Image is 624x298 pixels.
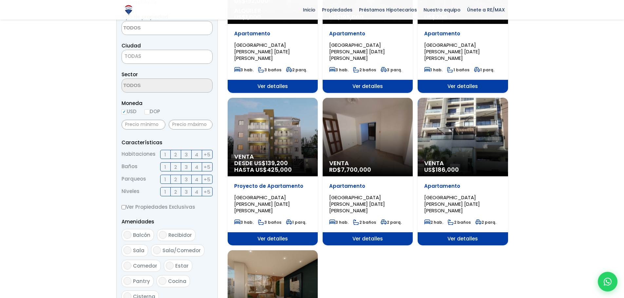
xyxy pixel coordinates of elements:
span: 2 baños [353,67,376,73]
span: 7,700,000 [341,166,371,174]
span: 2 baños [448,219,471,225]
a: Venta RD$7,700,000 Apartamento [GEOGRAPHIC_DATA][PERSON_NAME] [DATE][PERSON_NAME] 3 hab. 2 baños ... [323,98,413,245]
span: Ver detalles [323,80,413,93]
span: Sector [122,71,138,78]
span: Recibidor [168,232,192,238]
span: Moneda [122,99,213,107]
span: Préstamos Hipotecarios [356,5,420,15]
span: Venta [424,160,501,167]
a: Venta DESDE US$139,200 HASTA US$425,000 Proyecto de Apartamento [GEOGRAPHIC_DATA][PERSON_NAME] [D... [228,98,318,245]
label: DOP [144,107,160,115]
input: Ver Propiedades Exclusivas [122,205,126,209]
span: 1 [164,163,166,171]
span: Niveles [122,187,140,196]
span: Ver detalles [418,80,508,93]
a: Venta US$186,000 Apartamento [GEOGRAPHIC_DATA][PERSON_NAME] [DATE][PERSON_NAME] 2 hab. 2 baños 2 ... [418,98,508,245]
span: Habitaciones [122,150,156,159]
span: [GEOGRAPHIC_DATA][PERSON_NAME] [DATE][PERSON_NAME] [234,194,290,214]
span: 1 [164,175,166,184]
span: 2 [174,150,177,159]
span: RD$ [329,166,371,174]
label: USD [122,107,137,115]
span: Balcón [133,232,150,238]
span: 2 [174,163,177,171]
span: 4 [195,175,198,184]
span: Venta [329,160,406,167]
span: US$ [424,166,459,174]
input: Precio máximo [169,120,213,130]
input: Sala [123,246,131,254]
span: 3 hab. [234,219,254,225]
img: Logo de REMAX [123,4,134,16]
span: 3 [185,150,188,159]
input: USD [122,109,127,114]
p: Apartamento [329,183,406,189]
span: +5 [204,150,210,159]
input: Pantry [123,277,131,285]
span: 2 [174,175,177,184]
span: 139,200 [266,159,288,167]
span: TODAS [124,53,141,60]
span: Venta [234,153,311,160]
span: Ver detalles [418,232,508,245]
span: Pantry [133,278,150,285]
span: 2 hab. [424,219,443,225]
input: Precio mínimo [122,120,165,130]
span: Sala/Comedor [162,247,201,254]
span: 3 parq. [381,67,402,73]
input: Balcón [123,231,131,239]
span: Propiedades [319,5,356,15]
p: Características [122,138,213,147]
span: 2 parq. [475,219,496,225]
span: 3 [185,163,188,171]
span: 3 [185,175,188,184]
span: [GEOGRAPHIC_DATA][PERSON_NAME] [DATE][PERSON_NAME] [234,42,290,61]
input: DOP [144,109,150,114]
span: 4 [195,188,198,196]
textarea: Search [122,79,185,93]
span: Sala [133,247,144,254]
label: Ver Propiedades Exclusivas [122,203,213,211]
span: 1 hab. [424,67,443,73]
span: DESDE US$ [234,160,311,173]
span: HASTA US$ [234,167,311,173]
span: Nuestro equipo [420,5,464,15]
span: 4 [195,150,198,159]
input: Comedor [123,262,131,270]
span: +5 [204,188,210,196]
textarea: Search [122,21,185,35]
span: Cocina [168,278,186,285]
p: Apartamento [329,30,406,37]
p: Amenidades [122,218,213,226]
span: 1 [164,188,166,196]
p: Apartamento [234,30,311,37]
span: 3 hab. [234,67,254,73]
span: 4 [195,163,198,171]
span: Únete a RE/MAX [464,5,508,15]
span: TODAS [122,50,213,64]
span: [GEOGRAPHIC_DATA][PERSON_NAME] [DATE][PERSON_NAME] [424,42,480,61]
span: 186,000 [436,166,459,174]
span: Comedor [133,262,157,269]
span: [GEOGRAPHIC_DATA][PERSON_NAME] [DATE][PERSON_NAME] [424,194,480,214]
p: Proyecto de Apartamento [234,183,311,189]
span: 3 hab. [329,219,349,225]
input: Recibidor [159,231,167,239]
input: Cocina [159,277,166,285]
span: Ciudad [122,42,141,49]
span: 2 parq. [381,219,402,225]
span: 1 parq. [474,67,494,73]
span: 2 [174,188,177,196]
span: Ver detalles [228,232,318,245]
span: 3 [185,188,188,196]
span: 2 parq. [286,67,307,73]
span: 3 baños [258,67,281,73]
span: +5 [204,175,210,184]
span: 1 [164,150,166,159]
span: 2 baños [353,219,376,225]
span: 1 baños [447,67,469,73]
span: 1 parq. [286,219,306,225]
span: 3 hab. [329,67,349,73]
span: [GEOGRAPHIC_DATA][PERSON_NAME] [DATE][PERSON_NAME] [329,42,385,61]
span: Ver detalles [323,232,413,245]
